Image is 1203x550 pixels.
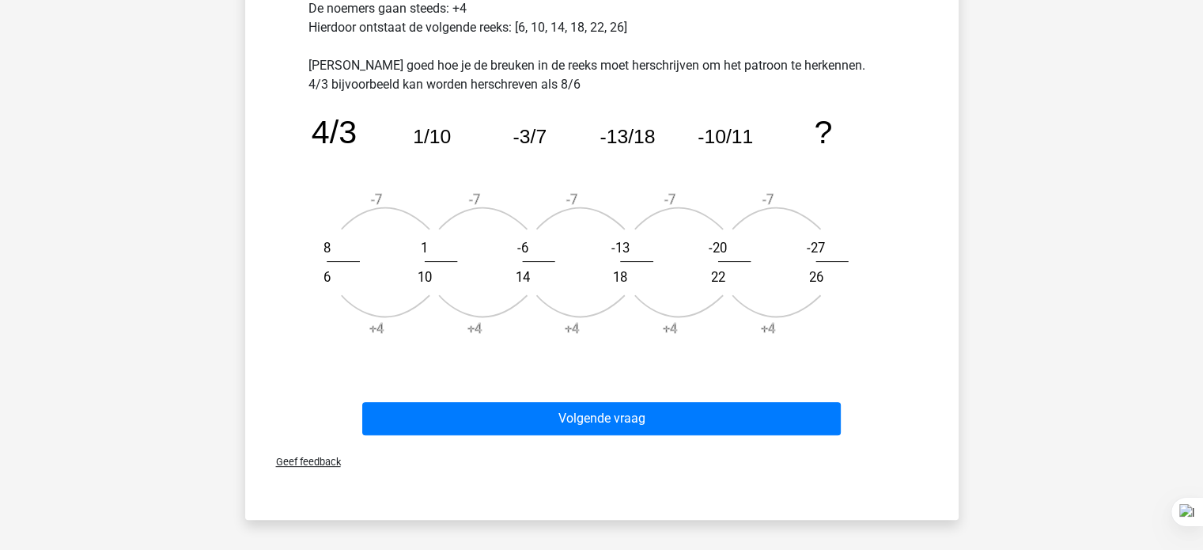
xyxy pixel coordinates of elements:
[814,114,832,150] tspan: ?
[417,270,431,285] text: 10
[600,126,655,147] tspan: -13/18
[709,240,727,255] text: -20
[323,240,330,255] text: 8
[698,126,753,147] tspan: -10/11
[663,321,677,336] text: +4
[611,240,629,255] text: -13
[613,270,627,285] text: 18
[513,126,547,147] tspan: -3/7
[263,456,341,468] span: Geef feedback
[664,192,675,207] text: -7
[369,321,384,336] text: +4
[467,321,481,336] text: +4
[760,321,774,336] text: +4
[566,192,577,207] text: -7
[515,270,529,285] text: 14
[468,192,479,207] text: -7
[808,270,823,285] text: 26
[362,402,841,435] button: Volgende vraag
[762,192,773,207] text: -7
[564,321,578,336] text: +4
[311,114,356,150] tspan: 4/3
[710,270,724,285] text: 22
[371,192,382,207] text: -7
[807,240,825,255] text: -27
[421,240,428,255] text: 1
[516,240,528,255] text: -6
[323,270,330,285] text: 6
[413,126,451,147] tspan: 1/10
